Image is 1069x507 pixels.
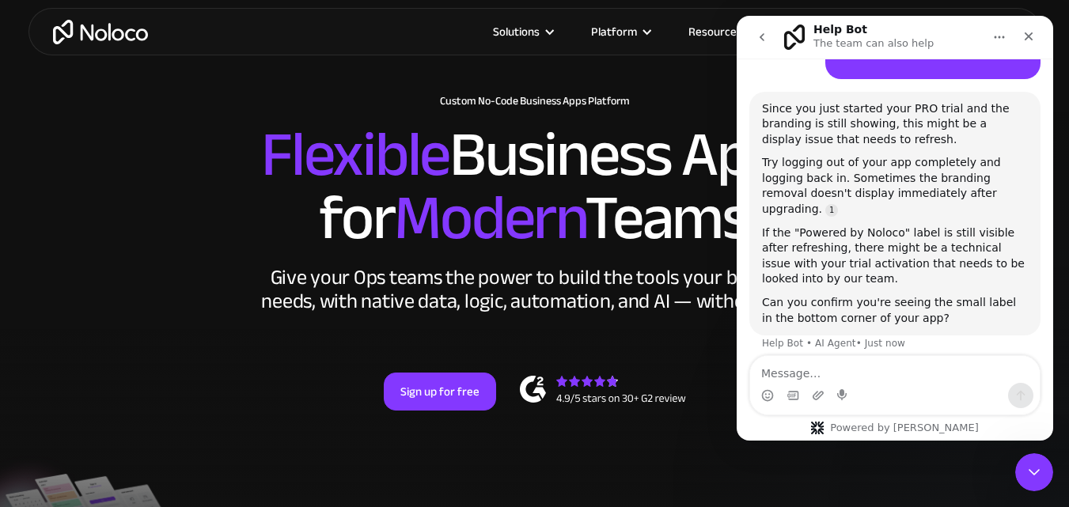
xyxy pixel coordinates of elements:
[493,21,540,42] div: Solutions
[394,159,585,277] span: Modern
[571,21,669,42] div: Platform
[261,96,449,214] span: Flexible
[44,123,1025,250] h2: Business Apps for Teams
[473,21,571,42] div: Solutions
[737,16,1053,441] iframe: Intercom live chat
[44,95,1025,108] h1: Custom No-Code Business Apps Platform
[669,21,774,42] div: Resources
[1015,453,1053,491] iframe: Intercom live chat
[384,373,496,411] a: Sign up for free
[258,266,812,313] div: Give your Ops teams the power to build the tools your business needs, with native data, logic, au...
[591,21,637,42] div: Platform
[688,21,742,42] div: Resources
[53,20,148,44] a: home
